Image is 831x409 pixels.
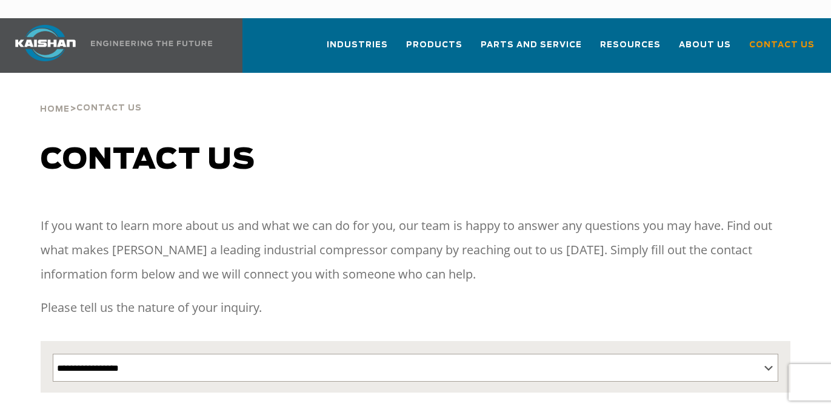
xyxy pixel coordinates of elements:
img: Engineering the future [91,41,212,46]
p: Please tell us the nature of your inquiry. [41,296,790,320]
p: If you want to learn more about us and what we can do for you, our team is happy to answer any qu... [41,214,790,286]
span: Home [40,106,70,113]
div: > [40,73,142,119]
a: Products [406,29,462,70]
span: Products [406,38,462,52]
a: Contact Us [749,29,815,70]
span: Contact Us [749,38,815,52]
span: Parts and Service [481,38,582,52]
span: About Us [679,38,731,52]
span: Contact us [41,146,255,175]
a: Home [40,103,70,114]
a: Resources [600,29,661,70]
span: Contact Us [76,104,142,112]
a: About Us [679,29,731,70]
span: Resources [600,38,661,52]
a: Parts and Service [481,29,582,70]
span: Industries [327,38,388,52]
a: Industries [327,29,388,70]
